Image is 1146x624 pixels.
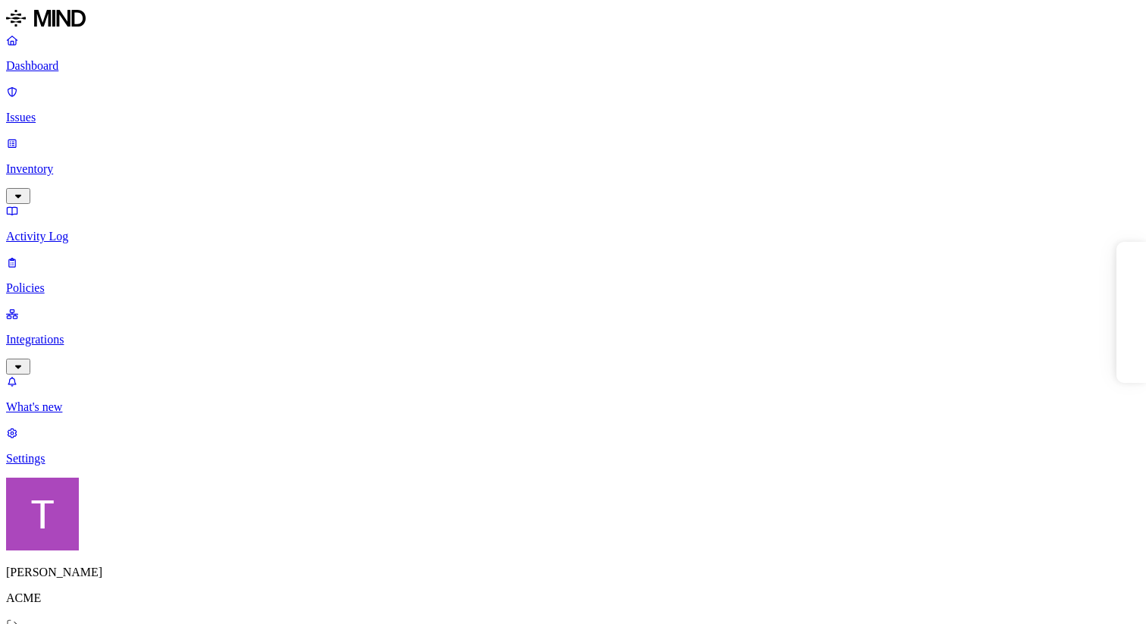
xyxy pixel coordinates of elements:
a: MIND [6,6,1140,33]
p: Inventory [6,162,1140,176]
a: Activity Log [6,204,1140,243]
a: Issues [6,85,1140,124]
a: Settings [6,426,1140,466]
a: Policies [6,256,1140,295]
img: MIND [6,6,86,30]
p: Issues [6,111,1140,124]
p: What's new [6,400,1140,414]
p: Integrations [6,333,1140,346]
p: Activity Log [6,230,1140,243]
img: Tzvi Shir-Vaknin [6,478,79,550]
p: Dashboard [6,59,1140,73]
p: ACME [6,591,1140,605]
a: Dashboard [6,33,1140,73]
a: What's new [6,375,1140,414]
p: Settings [6,452,1140,466]
a: Inventory [6,136,1140,202]
p: Policies [6,281,1140,295]
a: Integrations [6,307,1140,372]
